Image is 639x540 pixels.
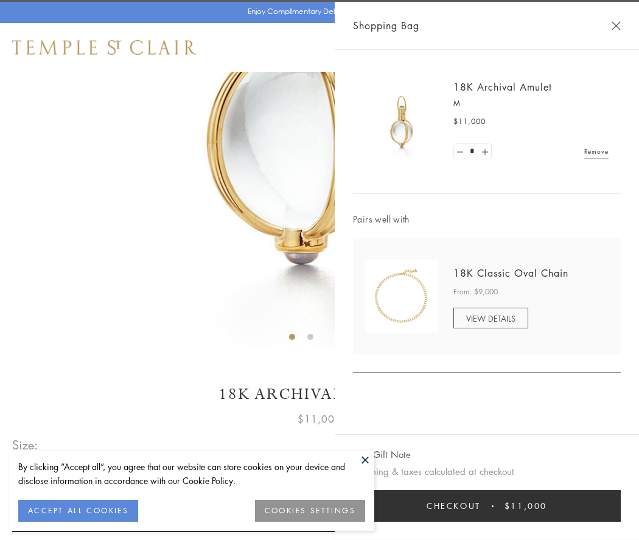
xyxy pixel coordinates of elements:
[466,313,515,324] span: VIEW DETAILS
[427,499,481,513] span: Checkout
[365,85,438,158] img: 18K Archival Amulet
[353,490,621,522] button: Checkout $11,000
[248,5,386,18] p: Enjoy Complimentary Delivery & Returns
[453,308,528,328] a: VIEW DETAILS
[453,266,568,280] a: 18K Classic Oval Chain
[18,460,365,488] div: By clicking “Accept all”, you agree that our website can store cookies on your device and disclos...
[353,212,621,226] span: Pairs well with
[453,116,486,128] span: $11,000
[478,144,491,159] a: Set quantity to 2
[612,21,621,30] button: Close Shopping Bag
[12,384,627,405] h1: 18K Archival Amulet
[453,97,609,109] p: M
[353,447,411,462] button: Add Gift Note
[365,260,438,333] img: N88865-OV18
[12,435,39,455] span: Size:
[353,18,419,33] span: Shopping Bag
[12,40,196,55] img: Temple St. Clair
[255,500,365,522] button: COOKIES SETTINGS
[505,499,547,513] span: $11,000
[453,80,552,94] a: 18K Archival Amulet
[453,286,498,298] span: From: $9,000
[298,411,341,427] span: $11,000
[454,144,466,159] a: Set quantity to 0
[353,464,621,479] p: Shipping & taxes calculated at checkout
[584,145,609,158] a: Remove
[18,500,138,522] button: ACCEPT ALL COOKIES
